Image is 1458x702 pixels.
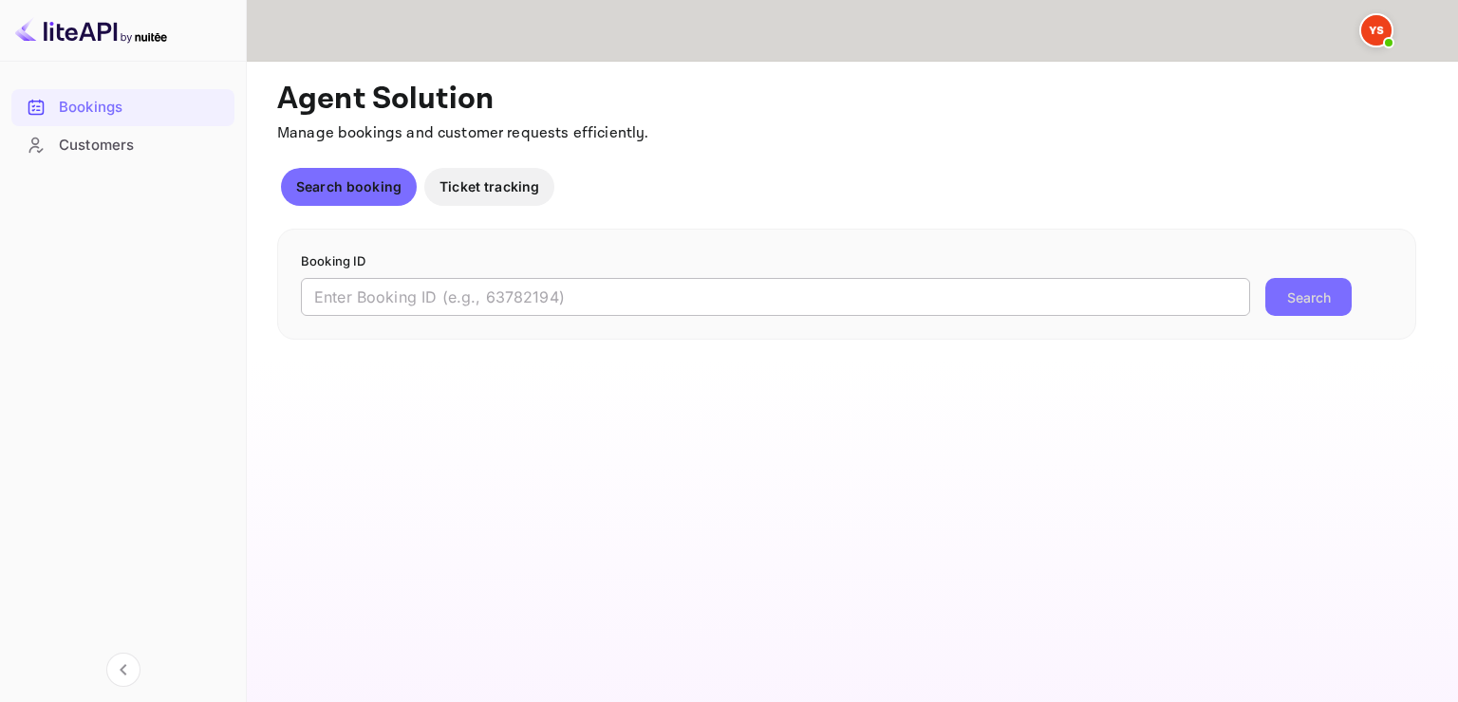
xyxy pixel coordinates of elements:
img: LiteAPI logo [15,15,167,46]
button: Search [1265,278,1352,316]
button: Collapse navigation [106,653,140,687]
p: Agent Solution [277,81,1424,119]
a: Bookings [11,89,234,124]
div: Bookings [11,89,234,126]
input: Enter Booking ID (e.g., 63782194) [301,278,1250,316]
span: Manage bookings and customer requests efficiently. [277,123,649,143]
p: Search booking [296,176,402,196]
img: Yandex Support [1361,15,1392,46]
div: Bookings [59,97,225,119]
div: Customers [59,135,225,157]
a: Customers [11,127,234,162]
p: Booking ID [301,252,1393,271]
p: Ticket tracking [439,176,539,196]
div: Customers [11,127,234,164]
